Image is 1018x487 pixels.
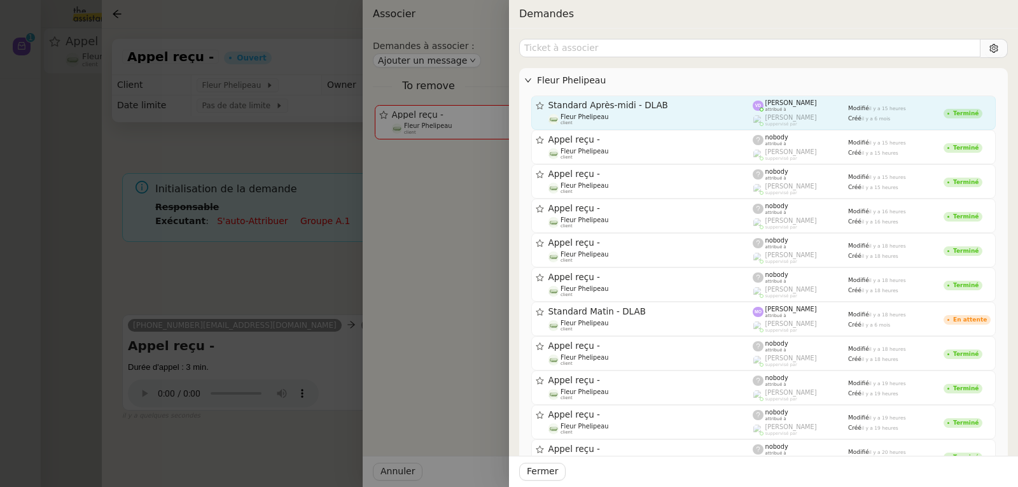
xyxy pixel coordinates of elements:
app-user-detailed-label: client [548,182,753,195]
app-user-detailed-label: client [548,388,753,401]
app-user-label: suppervisé par [753,389,848,402]
app-user-detailed-label: client [548,148,753,160]
img: 7f9b6497-4ade-4d5b-ae17-2cbe23708554 [548,114,559,125]
span: nobody [765,134,788,141]
span: Modifié [848,449,869,455]
span: il y a 20 heures [869,449,906,455]
span: suppervisé par [765,431,797,436]
span: Appel reçu - [548,445,753,454]
span: il y a 16 heures [861,219,898,225]
span: nobody [765,443,788,450]
span: Créé [848,287,861,293]
span: attribué à [765,451,786,456]
app-user-label: attribué à [753,237,848,250]
span: il y a 15 heures [869,106,906,111]
span: Fleur Phelipeau [561,285,608,292]
span: Appel reçu - [548,376,753,385]
img: users%2FyQfMwtYgTqhRP2YHWHmG2s2LYaD3%2Favatar%2Fprofile-pic.png [753,149,763,160]
img: 7f9b6497-4ade-4d5b-ae17-2cbe23708554 [548,217,559,228]
span: attribué à [765,141,786,146]
span: Créé [848,115,861,122]
span: Modifié [848,311,869,318]
div: Terminé [953,386,979,392]
app-user-label: attribué à [753,340,848,353]
span: Appel reçu - [548,204,753,213]
app-user-label: suppervisé par [753,183,848,195]
div: Terminé [953,420,979,426]
app-user-label: attribué à [753,374,848,387]
app-user-label: attribué à [753,443,848,456]
span: Fermer [527,464,558,479]
img: users%2FyQfMwtYgTqhRP2YHWHmG2s2LYaD3%2Favatar%2Fprofile-pic.png [753,424,763,435]
app-user-detailed-label: client [548,216,753,229]
span: Créé [848,150,861,156]
span: Créé [848,321,861,328]
div: En attente [953,317,987,323]
span: nobody [765,168,788,175]
span: Créé [848,218,861,225]
app-user-label: suppervisé par [753,148,848,161]
button: Fermer [519,463,566,481]
span: [PERSON_NAME] [765,217,817,224]
span: il y a 18 heures [869,312,906,318]
span: Modifié [848,414,869,421]
span: [PERSON_NAME] [765,355,817,362]
app-user-label: suppervisé par [753,251,848,264]
span: Modifié [848,208,869,215]
span: Fleur Phelipeau [561,320,608,327]
app-user-label: suppervisé par [753,423,848,436]
app-user-detailed-label: client [548,113,753,126]
img: users%2FyQfMwtYgTqhRP2YHWHmG2s2LYaD3%2Favatar%2Fprofile-pic.png [753,218,763,229]
span: suppervisé par [765,293,797,299]
span: [PERSON_NAME] [765,114,817,121]
span: il y a 6 mois [861,322,890,328]
div: Terminé [953,145,979,151]
span: client [561,155,573,160]
span: [PERSON_NAME] [765,286,817,293]
span: client [561,120,573,125]
span: Appel reçu - [548,239,753,248]
div: Terminé [953,248,979,254]
span: Fleur Phelipeau [561,251,608,258]
span: [PERSON_NAME] [765,183,817,190]
img: users%2FyQfMwtYgTqhRP2YHWHmG2s2LYaD3%2Favatar%2Fprofile-pic.png [753,390,763,400]
span: Créé [848,184,861,190]
span: nobody [765,409,788,416]
app-user-detailed-label: client [548,320,753,332]
span: Créé [848,425,861,431]
span: suppervisé par [765,156,797,161]
span: client [561,189,573,194]
span: Demandes [519,8,574,20]
span: Fleur Phelipeau [561,423,608,430]
span: il y a 18 heures [861,288,898,293]
app-user-detailed-label: client [548,423,753,435]
span: il y a 18 heures [869,278,906,283]
span: client [561,395,573,400]
span: suppervisé par [765,122,797,127]
app-user-label: suppervisé par [753,114,848,127]
span: [PERSON_NAME] [765,251,817,258]
div: Terminé [953,351,979,357]
span: attribué à [765,348,786,353]
app-user-label: attribué à [753,409,848,421]
span: il y a 18 heures [861,356,898,362]
span: nobody [765,374,788,381]
div: Terminé [953,214,979,220]
span: Appel reçu - [548,170,753,179]
span: Appel reçu - [548,273,753,282]
span: [PERSON_NAME] [765,389,817,396]
span: Appel reçu - [548,342,753,351]
app-user-label: suppervisé par [753,320,848,333]
span: Fleur Phelipeau [561,354,608,361]
span: Fleur Phelipeau [537,73,1003,88]
span: attribué à [765,313,786,318]
img: users%2FyQfMwtYgTqhRP2YHWHmG2s2LYaD3%2Favatar%2Fprofile-pic.png [753,286,763,297]
div: Terminé [953,180,979,185]
img: 7f9b6497-4ade-4d5b-ae17-2cbe23708554 [548,183,559,194]
app-user-detailed-label: client [548,354,753,367]
span: nobody [765,237,788,244]
span: Modifié [848,277,869,283]
div: Terminé [953,283,979,288]
span: client [561,292,573,297]
img: users%2FyQfMwtYgTqhRP2YHWHmG2s2LYaD3%2Favatar%2Fprofile-pic.png [753,115,763,125]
